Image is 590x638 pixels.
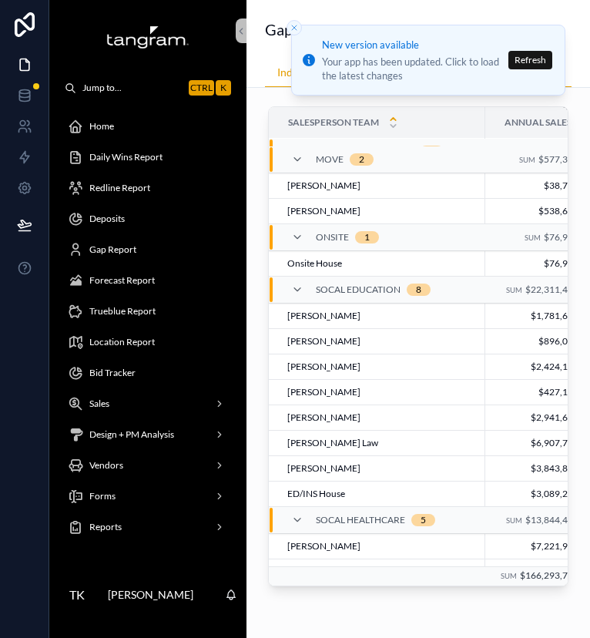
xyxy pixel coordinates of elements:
[429,146,434,158] div: 2
[59,390,237,418] a: Sales
[265,18,342,40] h1: Gap Report
[59,112,237,140] a: Home
[287,488,345,500] span: ­ED/INS House
[59,143,237,171] a: Daily Wins Report
[89,151,163,163] span: Daily Wins Report
[89,336,155,348] span: Location Report
[59,328,237,356] a: Location Report
[287,180,360,192] span: [PERSON_NAME]
[505,116,572,129] span: Annual Sales
[189,80,214,96] span: Ctrl
[287,257,342,270] span: ­Onsite House
[59,297,237,325] a: Trueblue Report
[519,156,535,164] small: Sum
[287,361,360,373] span: [PERSON_NAME]
[89,459,123,472] span: Vendors
[316,514,405,526] span: SoCal Healthcare
[59,482,237,510] a: Forms
[416,284,421,296] div: 8
[287,540,360,552] span: [PERSON_NAME]
[322,55,504,82] div: Your app has been updated. Click to load the latest changes
[501,572,517,580] small: Sum
[287,20,302,35] button: Close toast
[82,82,183,94] span: Jump to...
[89,305,156,317] span: Trueblue Report
[89,120,114,133] span: Home
[421,514,426,526] div: 5
[217,82,230,94] span: K
[89,367,136,379] span: Bid Tracker
[59,205,237,233] a: Deposits
[89,428,174,441] span: Design + PM Analysis
[59,74,237,102] button: Jump to...CtrlK
[316,146,414,158] span: Inbound Networks
[89,274,155,287] span: Forecast Report
[106,25,189,49] img: App logo
[316,231,349,243] span: Onsite
[288,116,379,129] span: Salesperson Team
[506,286,522,294] small: Sum
[59,174,237,202] a: Redline Report
[506,516,522,525] small: Sum
[69,586,85,604] span: TK
[49,102,246,552] div: scrollable content
[89,521,122,533] span: Reports
[316,284,401,296] span: SoCal Education
[508,51,552,69] button: Refresh
[89,213,125,225] span: Deposits
[322,38,504,53] div: New version available
[316,153,344,166] span: Move
[59,359,237,387] a: Bid Tracker
[287,411,360,424] span: [PERSON_NAME]
[525,233,541,242] small: Sum
[364,231,370,243] div: 1
[89,398,109,410] span: Sales
[59,513,237,541] a: Reports
[287,205,360,217] span: [PERSON_NAME]
[59,236,237,264] a: Gap Report
[89,490,116,502] span: Forms
[287,310,360,322] span: [PERSON_NAME]
[287,335,360,348] span: [PERSON_NAME]
[287,462,360,475] span: [PERSON_NAME]
[359,153,364,166] div: 2
[277,65,382,80] span: Individual Gap Report
[59,421,237,448] a: Design + PM Analysis
[59,452,237,479] a: Vendors
[287,437,378,449] span: [PERSON_NAME] Law
[89,243,136,256] span: Gap Report
[89,182,150,194] span: Redline Report
[108,587,193,603] p: [PERSON_NAME]
[59,267,237,294] a: Forecast Report
[287,386,360,398] span: [PERSON_NAME]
